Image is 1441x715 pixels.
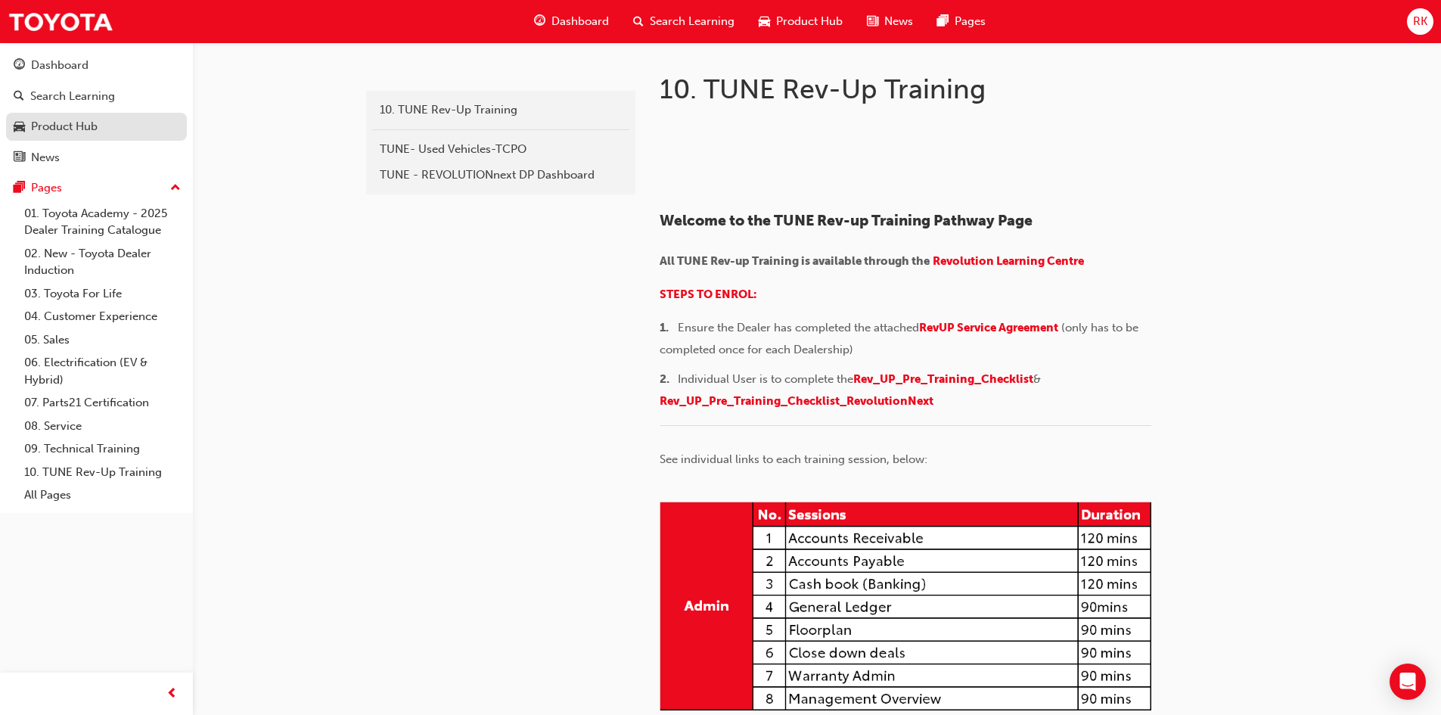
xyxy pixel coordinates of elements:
[18,415,187,438] a: 08. Service
[372,97,629,123] a: 10. TUNE Rev-Up Training
[31,57,89,74] div: Dashboard
[853,372,1033,386] a: Rev_UP_Pre_Training_Checklist
[522,6,621,37] a: guage-iconDashboard
[660,321,678,334] span: 1. ​
[380,141,622,158] div: TUNE- Used Vehicles-TCPO
[18,202,187,242] a: 01. Toyota Academy - 2025 Dealer Training Catalogue
[6,174,187,202] button: Pages
[18,437,187,461] a: 09. Technical Training
[1033,372,1041,386] span: &
[660,394,933,408] a: Rev_UP_Pre_Training_Checklist_RevolutionNext
[8,5,113,39] img: Trak
[14,120,25,134] span: car-icon
[660,372,678,386] span: 2. ​
[6,144,187,172] a: News
[372,136,629,163] a: TUNE- Used Vehicles-TCPO
[18,242,187,282] a: 02. New - Toyota Dealer Induction
[31,149,60,166] div: News
[6,51,187,79] a: Dashboard
[6,82,187,110] a: Search Learning
[18,351,187,391] a: 06. Electrification (EV & Hybrid)
[1413,13,1427,30] span: RK
[660,288,757,301] a: STEPS TO ENROL:
[18,461,187,484] a: 10. TUNE Rev-Up Training
[166,685,178,704] span: prev-icon
[747,6,855,37] a: car-iconProduct Hub
[925,6,998,37] a: pages-iconPages
[6,113,187,141] a: Product Hub
[380,101,622,119] div: 10. TUNE Rev-Up Training
[534,12,545,31] span: guage-icon
[1407,8,1433,35] button: RK
[551,13,609,30] span: Dashboard
[14,59,25,73] span: guage-icon
[372,162,629,188] a: TUNE - REVOLUTIONnext DP Dashboard
[30,88,115,105] div: Search Learning
[18,305,187,328] a: 04. Customer Experience
[621,6,747,37] a: search-iconSearch Learning
[660,212,1033,229] span: Welcome to the TUNE Rev-up Training Pathway Page
[660,254,930,268] span: All TUNE Rev-up Training is available through the
[650,13,734,30] span: Search Learning
[759,12,770,31] span: car-icon
[678,372,853,386] span: Individual User is to complete the
[170,179,181,198] span: up-icon
[933,254,1084,268] a: Revolution Learning Centre
[14,151,25,165] span: news-icon
[776,13,843,30] span: Product Hub
[18,391,187,415] a: 07. Parts21 Certification
[678,321,919,334] span: Ensure the Dealer has completed the attached
[660,73,1156,106] h1: 10. TUNE Rev-Up Training
[14,182,25,195] span: pages-icon
[14,90,24,104] span: search-icon
[6,48,187,174] button: DashboardSearch LearningProduct HubNews
[867,12,878,31] span: news-icon
[31,179,62,197] div: Pages
[855,6,925,37] a: news-iconNews
[633,12,644,31] span: search-icon
[955,13,986,30] span: Pages
[31,118,98,135] div: Product Hub
[919,321,1058,334] a: RevUP Service Agreement
[1390,664,1426,700] div: Open Intercom Messenger
[380,166,622,184] div: TUNE - REVOLUTIONnext DP Dashboard
[18,483,187,507] a: All Pages
[937,12,949,31] span: pages-icon
[18,282,187,306] a: 03. Toyota For Life
[884,13,913,30] span: News
[18,328,187,352] a: 05. Sales
[660,452,927,466] span: See individual links to each training session, below:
